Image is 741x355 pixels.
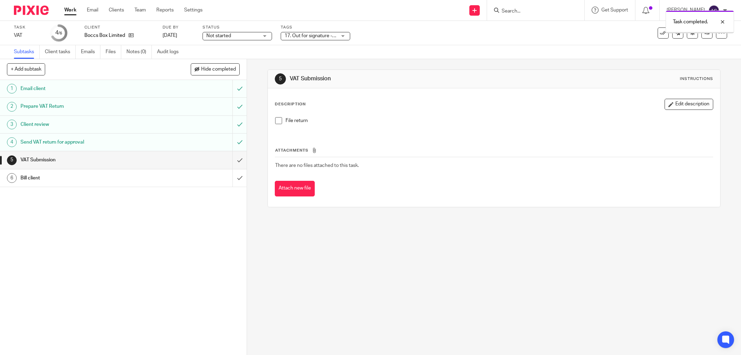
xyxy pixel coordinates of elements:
[680,76,713,82] div: Instructions
[106,45,121,59] a: Files
[7,155,17,165] div: 5
[58,31,62,35] small: /6
[275,181,315,196] button: Attach new file
[275,102,306,107] p: Description
[84,32,125,39] p: Boccs Box Limited
[157,45,184,59] a: Audit logs
[20,83,157,94] h1: Email client
[281,25,350,30] label: Tags
[81,45,100,59] a: Emails
[84,25,154,30] label: Client
[275,163,359,168] span: There are no files attached to this task.
[7,137,17,147] div: 4
[14,25,42,30] label: Task
[163,33,177,38] span: [DATE]
[286,117,713,124] p: File return
[14,6,49,15] img: Pixie
[14,32,42,39] div: VAT
[55,29,62,37] div: 4
[20,173,157,183] h1: Bill client
[64,7,76,14] a: Work
[20,137,157,147] h1: Send VAT return for approval
[126,45,152,59] a: Notes (0)
[665,99,713,110] button: Edit description
[184,7,203,14] a: Settings
[7,63,45,75] button: + Add subtask
[7,173,17,183] div: 6
[7,102,17,112] div: 2
[109,7,124,14] a: Clients
[7,120,17,129] div: 3
[20,155,157,165] h1: VAT Submission
[163,25,194,30] label: Due by
[45,45,76,59] a: Client tasks
[275,73,286,84] div: 5
[275,148,308,152] span: Attachments
[203,25,272,30] label: Status
[14,45,40,59] a: Subtasks
[20,101,157,112] h1: Prepare VAT Return
[673,18,708,25] p: Task completed.
[201,67,236,72] span: Hide completed
[708,5,719,16] img: svg%3E
[285,33,355,38] span: 17. Out for signature - electronic
[134,7,146,14] a: Team
[290,75,509,82] h1: VAT Submission
[87,7,98,14] a: Email
[191,63,240,75] button: Hide completed
[7,84,17,94] div: 1
[20,119,157,130] h1: Client review
[156,7,174,14] a: Reports
[206,33,231,38] span: Not started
